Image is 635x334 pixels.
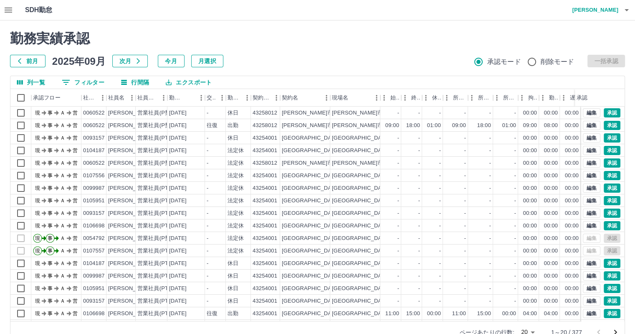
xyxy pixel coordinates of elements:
div: - [489,184,491,192]
div: 終業 [411,89,420,107]
h2: 勤務実績承認 [10,31,625,46]
div: 勤務区分 [226,89,251,107]
div: - [464,159,466,167]
div: 00:00 [565,147,579,155]
div: 00:00 [523,172,537,180]
div: [DATE] [169,109,187,117]
text: 現 [35,173,40,178]
div: 営業社員(PT契約) [137,222,181,230]
div: [GEOGRAPHIC_DATA] [282,184,339,192]
div: 社員区分 [137,89,157,107]
text: 事 [48,185,53,191]
div: - [464,197,466,205]
div: [GEOGRAPHIC_DATA]立栄小学校 [332,209,417,217]
div: 現場名 [332,89,348,107]
text: Ａ [60,110,65,116]
button: 編集 [583,221,600,230]
text: 営 [73,210,78,216]
div: - [418,209,420,217]
div: - [514,209,516,217]
div: 00:00 [523,134,537,142]
button: 列選択 [10,76,52,89]
text: Ａ [60,210,65,216]
div: - [439,172,441,180]
div: 営業社員(P契約) [137,159,178,167]
button: 承認 [604,259,620,268]
div: 契約コード [251,89,280,107]
div: 0105951 [83,197,105,205]
button: 編集 [583,271,600,280]
div: - [514,172,516,180]
div: 00:00 [544,197,558,205]
div: 0093157 [83,209,105,217]
button: 承認 [604,171,620,180]
div: 00:00 [565,122,579,130]
div: 終業 [401,89,422,107]
text: 現 [35,122,40,128]
text: 事 [48,122,53,128]
button: メニュー [241,92,253,104]
div: [GEOGRAPHIC_DATA] [282,147,339,155]
div: 営業社員(PT契約) [137,172,181,180]
div: [GEOGRAPHIC_DATA]立栄小学校 [332,172,417,180]
button: 編集 [583,158,600,168]
div: [DATE] [169,159,187,167]
div: 法定休 [228,147,244,155]
div: 43254001 [253,172,277,180]
div: 43254001 [253,134,277,142]
div: 43254001 [253,184,277,192]
div: 00:00 [565,209,579,217]
div: 社員番号 [81,89,106,107]
text: 事 [48,210,53,216]
div: - [514,184,516,192]
div: 00:00 [544,172,558,180]
h5: 2025年09月 [52,55,106,67]
div: [PERSON_NAME] [108,109,154,117]
button: 承認 [604,209,620,218]
div: - [418,134,420,142]
button: 月選択 [191,55,223,67]
div: 法定休 [228,197,244,205]
div: - [397,197,399,205]
div: 休日 [228,134,238,142]
text: 営 [73,135,78,141]
div: - [397,134,399,142]
button: ソート [183,92,195,104]
div: 往復 [207,122,218,130]
button: 編集 [583,146,600,155]
div: - [489,147,491,155]
div: 勤務 [539,89,560,107]
button: 次月 [112,55,148,67]
div: 承認 [577,89,587,107]
text: Ａ [60,173,65,178]
div: - [397,172,399,180]
button: 行間隔 [114,76,156,89]
div: 所定開始 [443,89,468,107]
div: 契約コード [253,89,270,107]
div: 0099987 [83,184,105,192]
div: - [207,184,208,192]
div: [PERSON_NAME] [108,159,154,167]
div: - [418,109,420,117]
text: Ａ [60,148,65,153]
div: 営業社員(PT契約) [137,134,181,142]
div: 00:00 [544,109,558,117]
div: 00:00 [544,159,558,167]
div: - [464,172,466,180]
div: [PERSON_NAME] [108,209,154,217]
div: - [418,159,420,167]
div: 承認フロー [31,89,81,107]
div: [PERSON_NAME] [108,147,154,155]
div: 00:00 [565,197,579,205]
div: 始業 [380,89,401,107]
div: 休憩 [422,89,443,107]
text: 事 [48,198,53,204]
button: 編集 [583,171,600,180]
div: - [207,172,208,180]
button: 編集 [583,296,600,306]
div: - [207,197,208,205]
text: 事 [48,160,53,166]
button: 編集 [583,108,600,117]
div: [PERSON_NAME]市放課後児童クラブ事務局 [332,122,443,130]
div: 契約名 [280,89,330,107]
